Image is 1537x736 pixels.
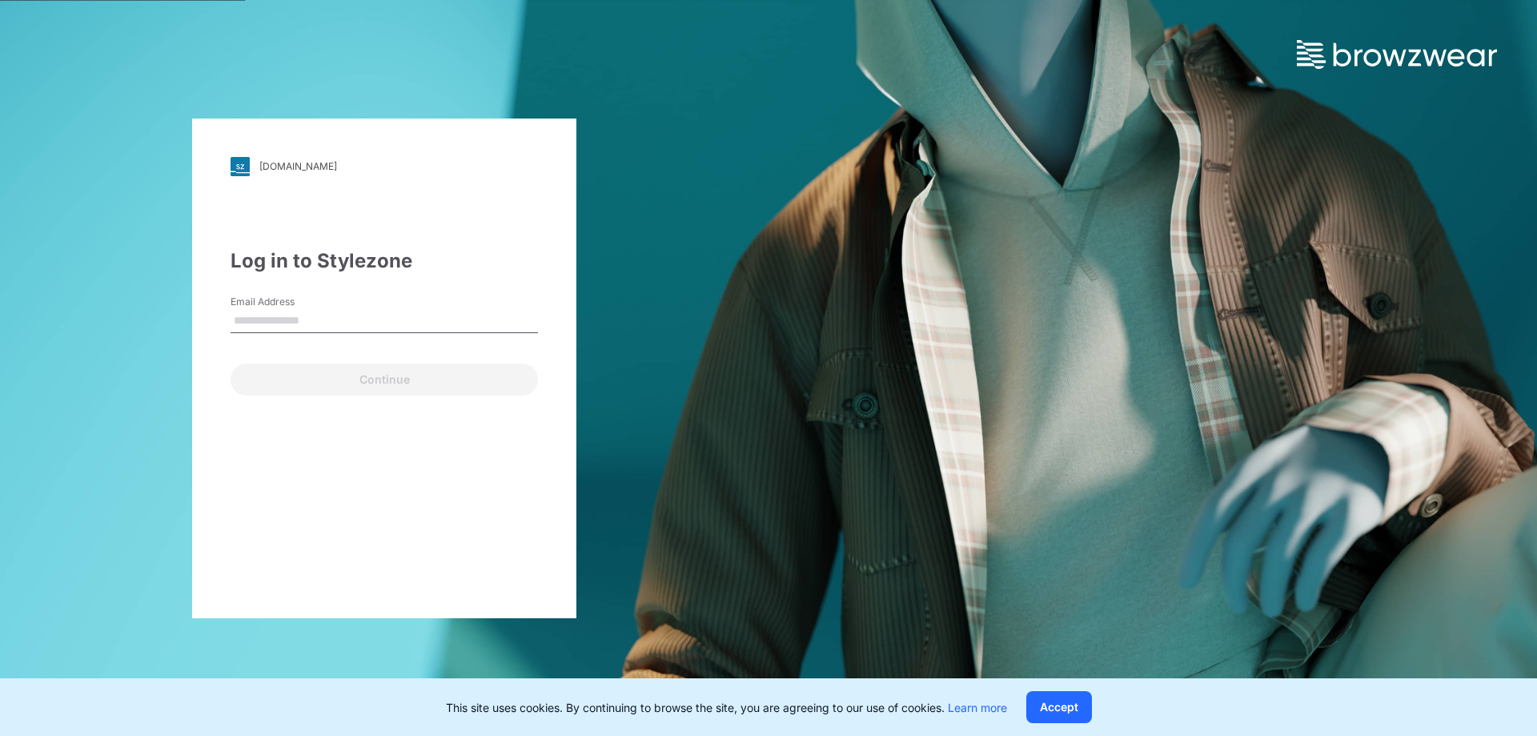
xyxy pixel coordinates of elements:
[231,295,343,309] label: Email Address
[231,157,250,176] img: svg+xml;base64,PHN2ZyB3aWR0aD0iMjgiIGhlaWdodD0iMjgiIHZpZXdCb3g9IjAgMCAyOCAyOCIgZmlsbD0ibm9uZSIgeG...
[259,160,337,172] div: [DOMAIN_NAME]
[231,247,538,275] div: Log in to Stylezone
[231,157,538,176] a: [DOMAIN_NAME]
[948,701,1007,714] a: Learn more
[1026,691,1092,723] button: Accept
[446,699,1007,716] p: This site uses cookies. By continuing to browse the site, you are agreeing to our use of cookies.
[1297,40,1497,69] img: browzwear-logo.73288ffb.svg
